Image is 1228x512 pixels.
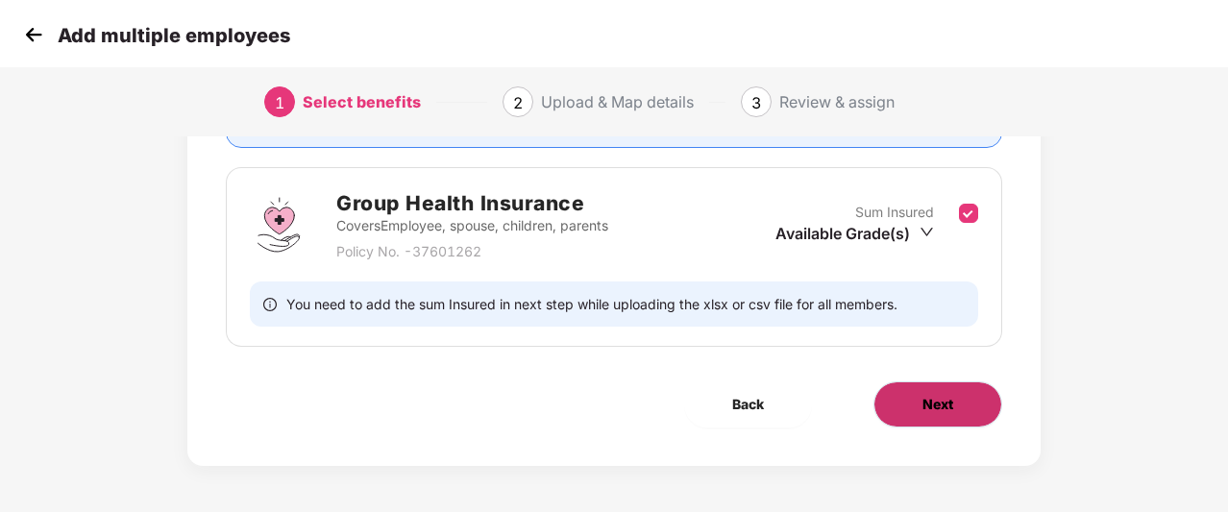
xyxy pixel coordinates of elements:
[541,86,694,117] div: Upload & Map details
[303,86,421,117] div: Select benefits
[751,93,761,112] span: 3
[920,225,934,239] span: down
[58,24,290,47] p: Add multiple employees
[263,295,277,313] span: info-circle
[286,295,897,313] span: You need to add the sum Insured in next step while uploading the xlsx or csv file for all members.
[336,187,608,219] h2: Group Health Insurance
[732,394,764,415] span: Back
[922,394,953,415] span: Next
[336,215,608,236] p: Covers Employee, spouse, children, parents
[855,202,934,223] p: Sum Insured
[275,93,284,112] span: 1
[684,381,812,427] button: Back
[336,241,608,262] p: Policy No. - 37601262
[775,223,934,244] div: Available Grade(s)
[513,93,523,112] span: 2
[19,20,48,49] img: svg+xml;base64,PHN2ZyB4bWxucz0iaHR0cDovL3d3dy53My5vcmcvMjAwMC9zdmciIHdpZHRoPSIzMCIgaGVpZ2h0PSIzMC...
[779,86,895,117] div: Review & assign
[250,196,307,254] img: svg+xml;base64,PHN2ZyBpZD0iR3JvdXBfSGVhbHRoX0luc3VyYW5jZSIgZGF0YS1uYW1lPSJHcm91cCBIZWFsdGggSW5zdX...
[873,381,1002,427] button: Next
